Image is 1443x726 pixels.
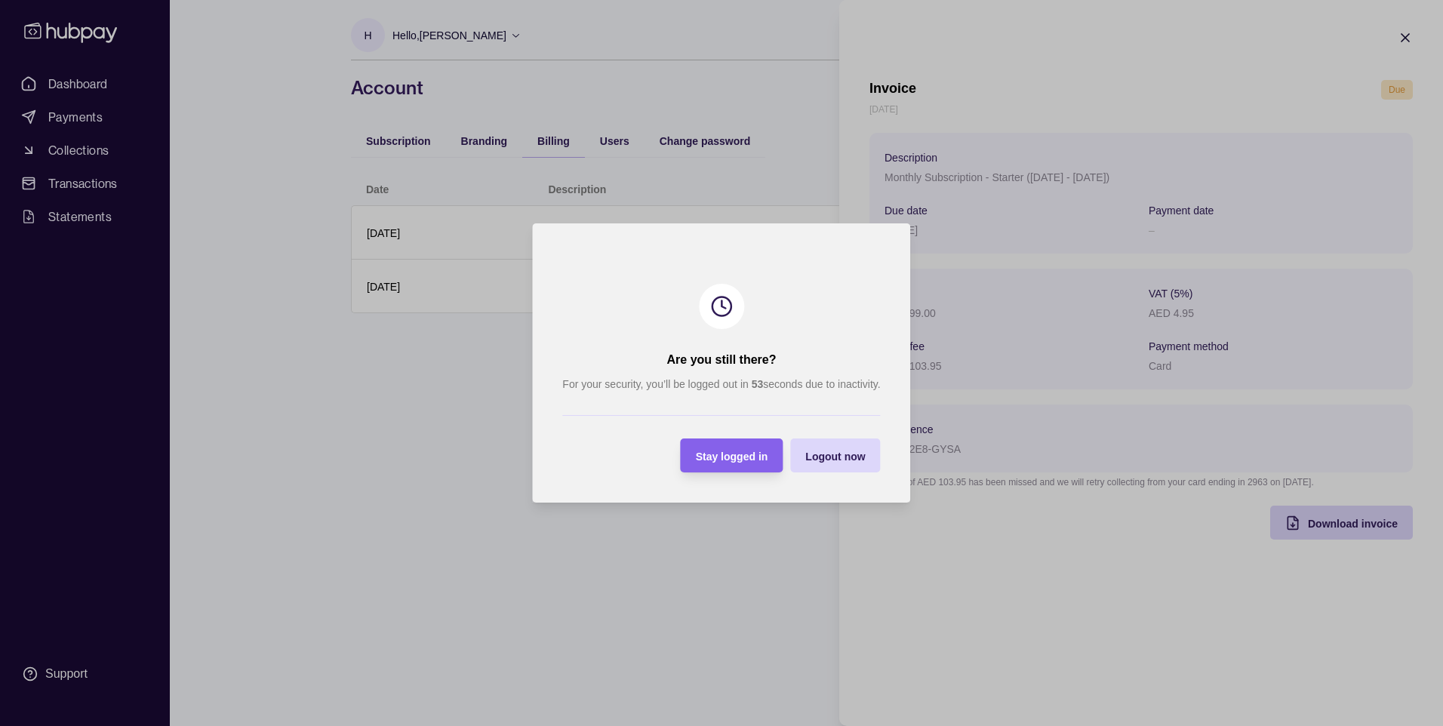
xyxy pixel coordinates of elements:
button: Stay logged in [681,438,783,472]
span: Logout now [805,451,865,463]
span: Stay logged in [696,451,768,463]
strong: 53 [752,378,764,390]
p: For your security, you’ll be logged out in seconds due to inactivity. [562,376,880,392]
button: Logout now [790,438,880,472]
h2: Are you still there? [667,352,777,368]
